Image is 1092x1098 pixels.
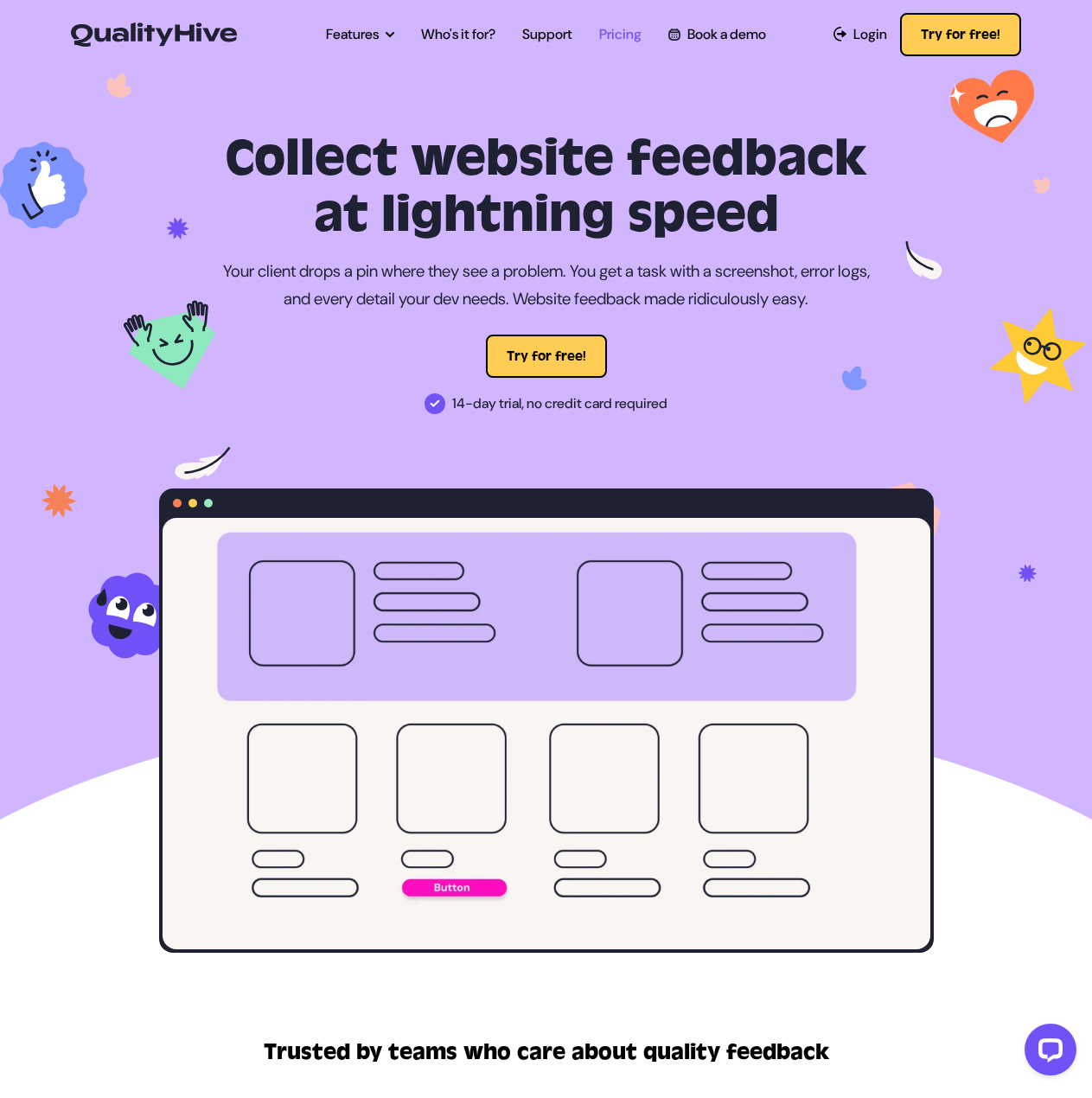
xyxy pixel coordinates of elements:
[452,390,667,418] span: 14-day trial, no credit card required
[421,24,495,45] a: Who's it for?
[853,24,887,45] span: Login
[833,24,888,45] a: Login
[264,1036,829,1069] h2: Trusted by teams who care about quality feedback
[599,24,642,45] a: Pricing
[486,335,607,378] button: Try for free!
[71,22,237,47] img: QualityHive - Bug Tracking Tool
[900,13,1021,56] button: Try for free!
[222,258,871,314] p: Your client drops a pin where they see a problem. You get a task with a screenshot, error logs, a...
[668,24,765,45] a: Book a demo
[425,393,445,414] img: 14-day trial, no credit card required
[159,131,934,244] h1: Collect website feedback at lightning speed
[522,24,572,45] a: Support
[326,24,394,45] a: Features
[1011,1017,1083,1089] iframe: LiveChat chat widget
[668,29,680,40] img: Book a QualityHive Demo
